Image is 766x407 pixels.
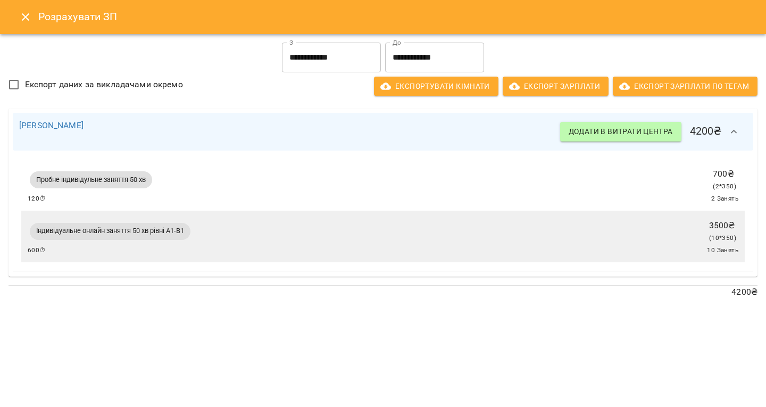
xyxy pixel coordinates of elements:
[560,119,747,145] h6: 4200 ₴
[707,245,738,256] span: 10 Занять
[613,77,757,96] button: Експорт Зарплати по тегам
[374,77,498,96] button: Експортувати кімнати
[709,219,736,232] p: 3500 ₴
[711,194,738,204] span: 2 Занять
[19,120,84,130] a: [PERSON_NAME]
[9,286,757,298] p: 4200 ₴
[560,122,681,141] button: Додати в витрати центра
[503,77,609,96] button: Експорт Зарплати
[30,226,190,236] span: Індивідуальне онлайн заняття 50 хв рівні А1-В1
[713,182,736,190] span: ( 2 * 350 )
[621,80,749,93] span: Експорт Зарплати по тегам
[13,4,38,30] button: Close
[28,194,46,204] span: 120 ⏱
[30,175,152,185] span: Пробне індивідульне заняття 50 хв
[569,125,673,138] span: Додати в витрати центра
[28,245,46,256] span: 600 ⏱
[713,168,736,180] p: 700 ₴
[38,9,753,25] h6: Розрахувати ЗП
[25,78,183,91] span: Експорт даних за викладачами окремо
[382,80,490,93] span: Експортувати кімнати
[511,80,600,93] span: Експорт Зарплати
[709,234,736,242] span: ( 10 * 350 )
